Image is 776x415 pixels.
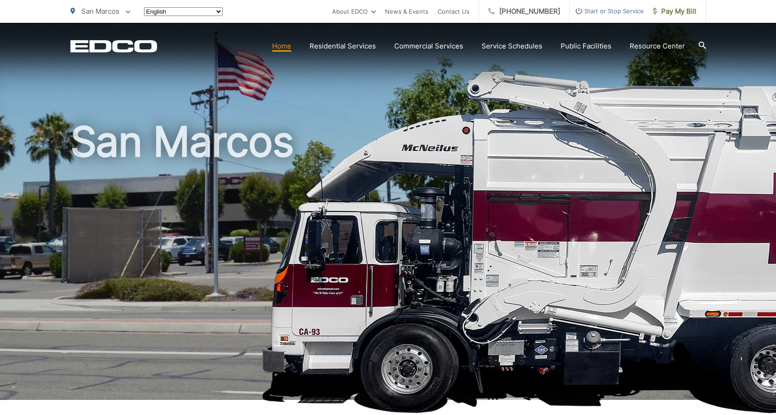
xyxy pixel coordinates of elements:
[81,7,119,16] span: San Marcos
[385,6,428,17] a: News & Events
[70,40,157,53] a: EDCD logo. Return to the homepage.
[561,41,611,52] a: Public Facilities
[482,41,542,52] a: Service Schedules
[394,41,463,52] a: Commercial Services
[653,6,696,17] span: Pay My Bill
[630,41,685,52] a: Resource Center
[438,6,470,17] a: Contact Us
[70,119,706,408] h1: San Marcos
[144,7,223,16] select: Select a language
[332,6,376,17] a: About EDCO
[272,41,291,52] a: Home
[310,41,376,52] a: Residential Services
